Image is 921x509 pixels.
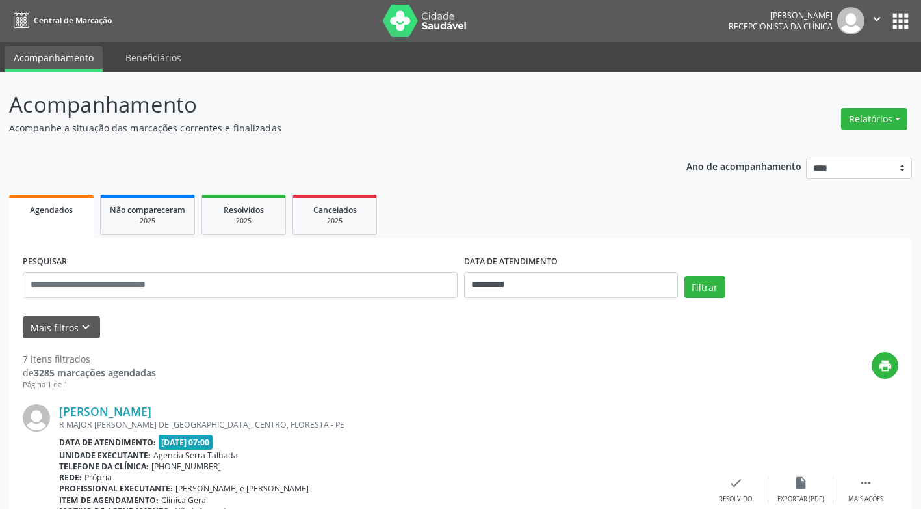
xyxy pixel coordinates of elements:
[889,10,912,33] button: apps
[313,204,357,215] span: Cancelados
[794,476,808,490] i: insert_drive_file
[59,419,703,430] div: R MAJOR [PERSON_NAME] DE [GEOGRAPHIC_DATA], CENTRO, FLORESTA - PE
[870,12,884,26] i: 
[5,46,103,72] a: Acompanhamento
[175,483,309,494] span: [PERSON_NAME] e [PERSON_NAME]
[59,437,156,448] b: Data de atendimento:
[23,352,156,366] div: 7 itens filtrados
[9,121,641,135] p: Acompanhe a situação das marcações correntes e finalizadas
[9,10,112,31] a: Central de Marcação
[841,108,907,130] button: Relatórios
[777,495,824,504] div: Exportar (PDF)
[59,450,151,461] b: Unidade executante:
[116,46,190,69] a: Beneficiários
[161,495,208,506] span: Clinica Geral
[59,472,82,483] b: Rede:
[302,216,367,226] div: 2025
[23,404,50,432] img: img
[719,495,752,504] div: Resolvido
[34,15,112,26] span: Central de Marcação
[79,320,93,335] i: keyboard_arrow_down
[848,495,883,504] div: Mais ações
[59,404,151,419] a: [PERSON_NAME]
[110,216,185,226] div: 2025
[729,21,833,32] span: Recepcionista da clínica
[30,204,73,215] span: Agendados
[110,204,185,215] span: Não compareceram
[34,366,156,379] strong: 3285 marcações agendadas
[878,359,892,373] i: print
[23,252,67,272] label: PESQUISAR
[153,450,238,461] span: Agencia Serra Talhada
[859,476,873,490] i: 
[59,495,159,506] b: Item de agendamento:
[23,366,156,379] div: de
[686,158,801,174] p: Ano de acompanhamento
[729,476,743,490] i: check
[684,276,725,298] button: Filtrar
[211,216,276,226] div: 2025
[464,252,558,272] label: DATA DE ATENDIMENTO
[872,352,898,379] button: print
[837,7,864,34] img: img
[224,204,264,215] span: Resolvidos
[159,435,213,450] span: [DATE] 07:00
[23,379,156,391] div: Página 1 de 1
[59,483,173,494] b: Profissional executante:
[151,461,221,472] span: [PHONE_NUMBER]
[59,461,149,472] b: Telefone da clínica:
[84,472,112,483] span: Própria
[23,316,100,339] button: Mais filtroskeyboard_arrow_down
[864,7,889,34] button: 
[9,89,641,121] p: Acompanhamento
[729,10,833,21] div: [PERSON_NAME]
